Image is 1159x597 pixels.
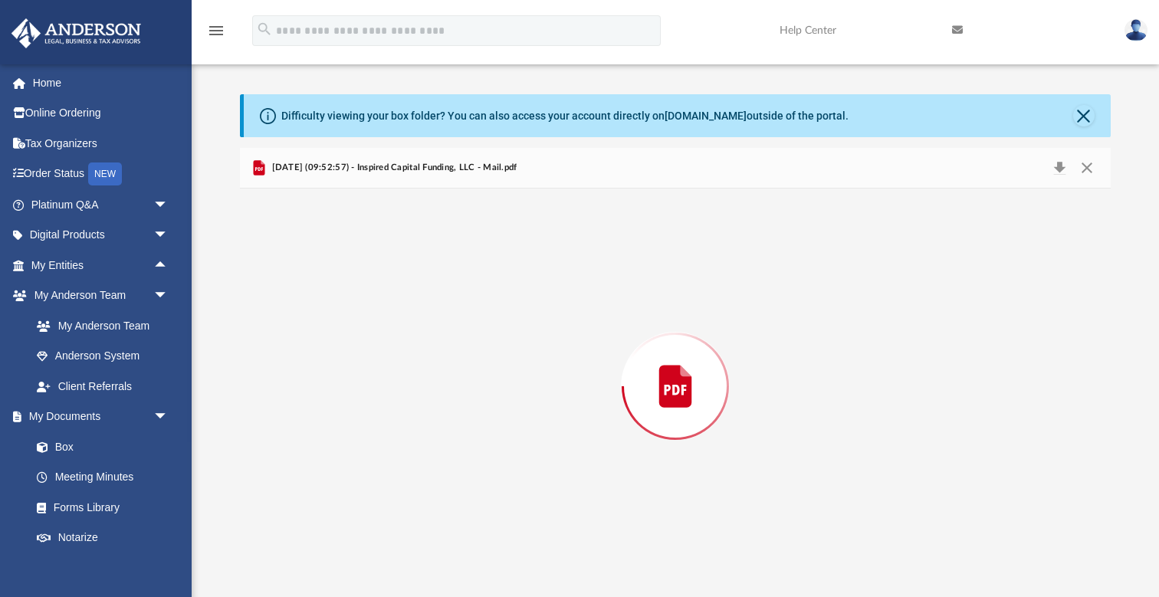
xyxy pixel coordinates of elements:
[11,98,192,129] a: Online Ordering
[1125,19,1148,41] img: User Pic
[1046,157,1073,179] button: Download
[21,341,184,372] a: Anderson System
[21,462,184,493] a: Meeting Minutes
[153,402,184,433] span: arrow_drop_down
[11,189,192,220] a: Platinum Q&Aarrow_drop_down
[153,220,184,251] span: arrow_drop_down
[153,280,184,312] span: arrow_drop_down
[21,431,176,462] a: Box
[11,250,192,280] a: My Entitiesarrow_drop_up
[665,110,747,122] a: [DOMAIN_NAME]
[207,21,225,40] i: menu
[11,402,184,432] a: My Documentsarrow_drop_down
[11,159,192,190] a: Order StatusNEW
[21,523,184,553] a: Notarize
[7,18,146,48] img: Anderson Advisors Platinum Portal
[21,310,176,341] a: My Anderson Team
[240,148,1111,584] div: Preview
[207,29,225,40] a: menu
[268,161,517,175] span: [DATE] (09:52:57) - Inspired Capital Funding, LLC - Mail.pdf
[88,162,122,185] div: NEW
[11,220,192,251] a: Digital Productsarrow_drop_down
[11,280,184,311] a: My Anderson Teamarrow_drop_down
[1073,105,1095,126] button: Close
[11,67,192,98] a: Home
[21,371,184,402] a: Client Referrals
[21,492,176,523] a: Forms Library
[256,21,273,38] i: search
[11,128,192,159] a: Tax Organizers
[153,250,184,281] span: arrow_drop_up
[281,108,849,124] div: Difficulty viewing your box folder? You can also access your account directly on outside of the p...
[1073,157,1101,179] button: Close
[153,189,184,221] span: arrow_drop_down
